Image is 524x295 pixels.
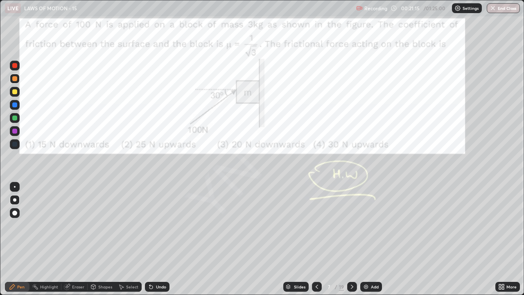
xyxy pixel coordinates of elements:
img: class-settings-icons [454,5,461,11]
button: End Class [487,3,520,13]
img: add-slide-button [363,284,369,290]
p: Recording [364,5,387,11]
div: / [335,284,337,289]
div: Select [126,285,138,289]
div: Highlight [40,285,58,289]
div: More [506,285,517,289]
div: 7 [325,284,333,289]
div: Add [371,285,379,289]
div: 19 [339,283,344,290]
div: Pen [17,285,25,289]
img: recording.375f2c34.svg [356,5,363,11]
p: LIVE [7,5,18,11]
p: LAWS OF MOTION - 15 [24,5,77,11]
img: end-class-cross [490,5,496,11]
div: Undo [156,285,166,289]
div: Eraser [72,285,84,289]
p: Settings [463,6,479,10]
div: Slides [294,285,305,289]
div: Shapes [98,285,112,289]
